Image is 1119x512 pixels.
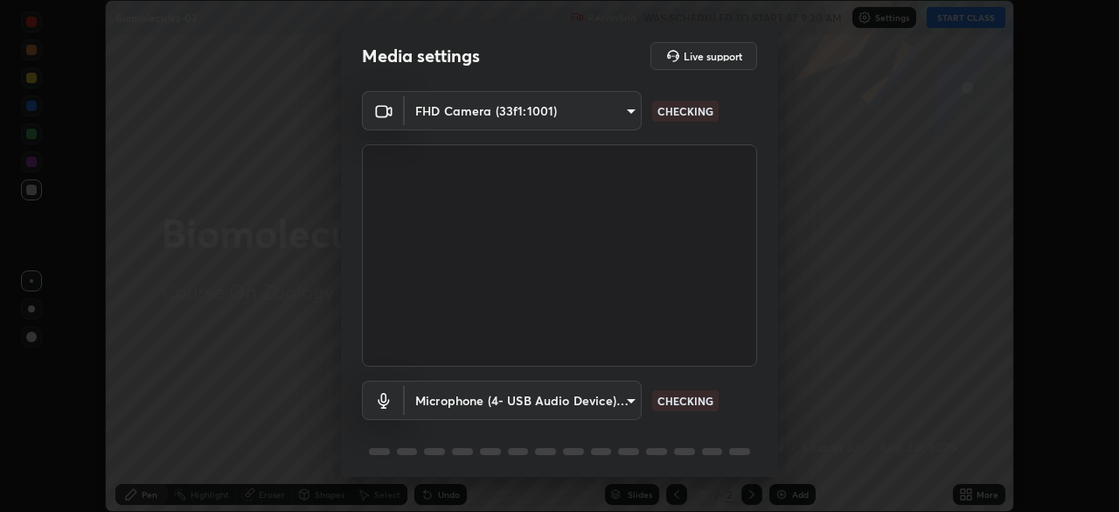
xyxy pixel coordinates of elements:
div: FHD Camera (33f1:1001) [405,381,642,420]
p: CHECKING [657,103,713,119]
p: CHECKING [657,393,713,409]
div: FHD Camera (33f1:1001) [405,91,642,130]
h5: Live support [684,51,742,61]
h2: Media settings [362,45,480,67]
